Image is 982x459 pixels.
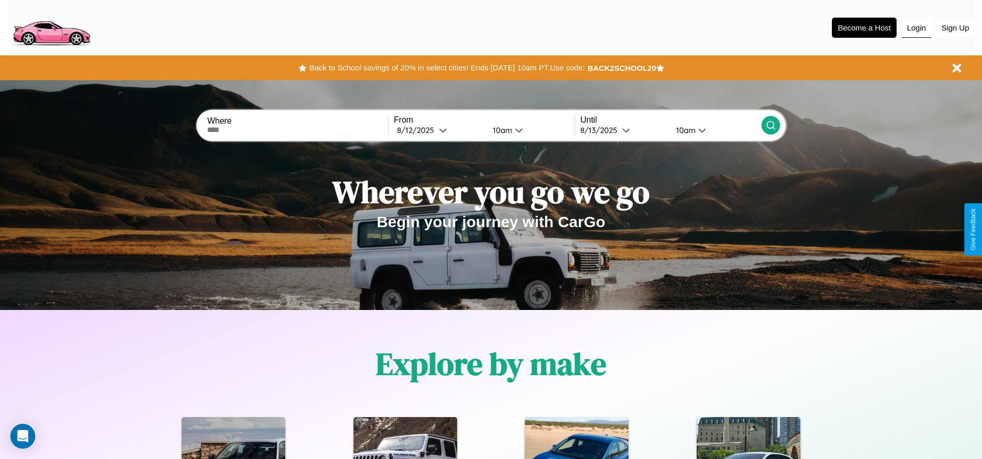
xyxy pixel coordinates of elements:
button: Back to School savings of 20% in select cities! Ends [DATE] 10am PT.Use code: [306,61,587,75]
button: Become a Host [832,18,897,38]
div: 8 / 12 / 2025 [397,125,439,135]
button: 8/12/2025 [394,125,485,136]
div: Give Feedback [970,209,977,250]
button: 10am [485,125,575,136]
label: Where [207,116,388,126]
button: Sign Up [936,18,974,37]
button: 10am [668,125,761,136]
div: 10am [488,125,515,135]
div: 8 / 13 / 2025 [580,125,622,135]
label: From [394,115,575,125]
div: 10am [671,125,698,135]
h1: Explore by make [376,343,606,385]
label: Until [580,115,761,125]
button: Login [902,18,931,38]
img: logo [8,5,95,48]
b: BACK2SCHOOL20 [588,64,656,72]
div: Open Intercom Messenger [10,424,35,449]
